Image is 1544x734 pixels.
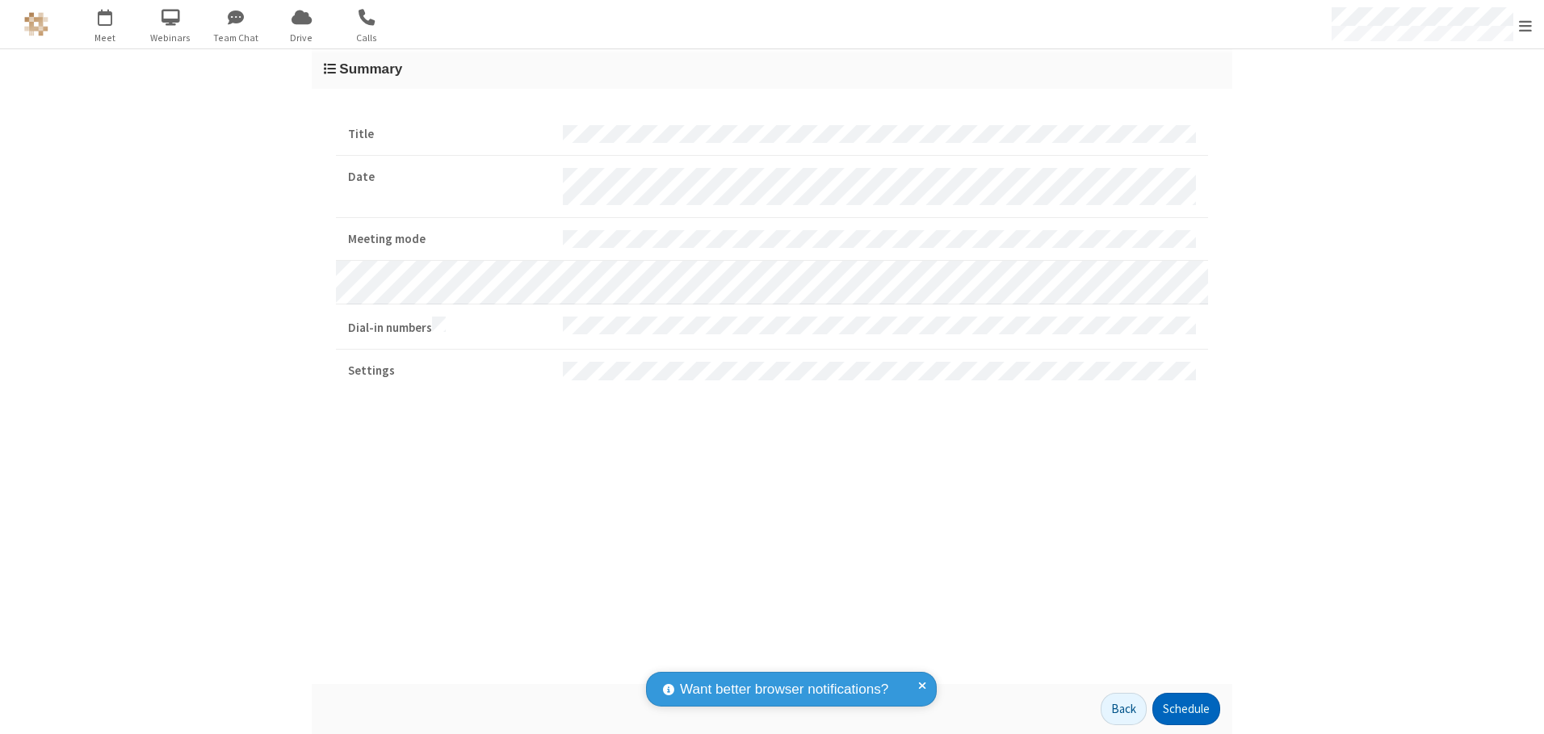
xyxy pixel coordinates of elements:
span: Calls [337,31,397,45]
span: Summary [339,61,402,77]
span: Drive [271,31,332,45]
span: Want better browser notifications? [680,679,888,700]
iframe: Chat [1504,692,1532,723]
span: Team Chat [206,31,266,45]
strong: Dial-in numbers [348,317,551,338]
span: Webinars [141,31,201,45]
strong: Settings [348,362,551,380]
span: Meet [75,31,136,45]
button: Schedule [1152,693,1220,725]
strong: Meeting mode [348,230,551,249]
button: Back [1101,693,1147,725]
strong: Date [348,168,551,187]
strong: Title [348,125,551,144]
img: QA Selenium DO NOT DELETE OR CHANGE [24,12,48,36]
